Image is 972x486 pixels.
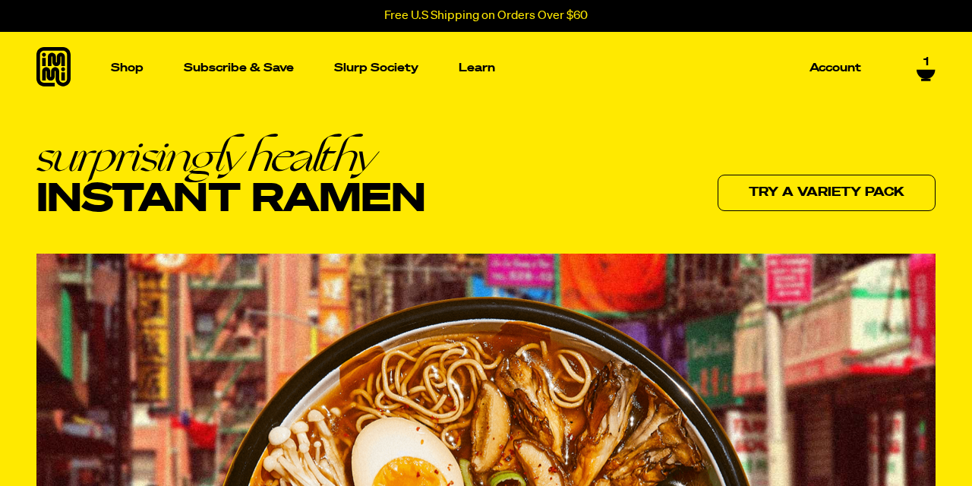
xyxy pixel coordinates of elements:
p: Learn [459,62,495,74]
a: Account [803,56,867,80]
em: surprisingly healthy [36,134,425,178]
a: Learn [453,32,501,104]
a: Slurp Society [328,56,424,80]
a: Subscribe & Save [178,56,300,80]
a: Try a variety pack [718,175,936,211]
span: 1 [923,55,929,69]
p: Free U.S Shipping on Orders Over $60 [384,9,588,23]
a: Shop [105,32,150,104]
p: Shop [111,62,144,74]
p: Account [809,62,861,74]
h1: Instant Ramen [36,134,425,221]
a: 1 [917,55,936,81]
p: Slurp Society [334,62,418,74]
p: Subscribe & Save [184,62,294,74]
nav: Main navigation [105,32,867,104]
